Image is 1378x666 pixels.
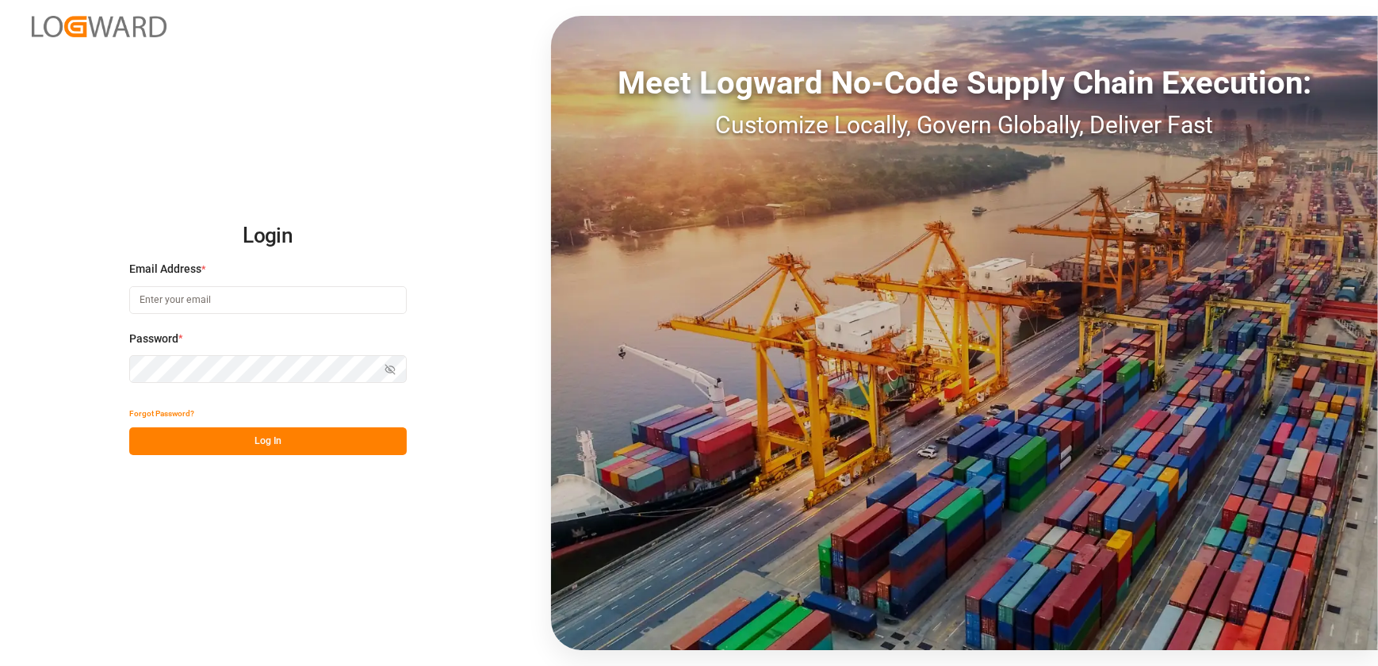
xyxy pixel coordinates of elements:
[129,211,407,262] h2: Login
[129,261,201,277] span: Email Address
[129,286,407,314] input: Enter your email
[551,107,1378,143] div: Customize Locally, Govern Globally, Deliver Fast
[129,400,194,427] button: Forgot Password?
[129,427,407,455] button: Log In
[551,59,1378,107] div: Meet Logward No-Code Supply Chain Execution:
[129,331,178,347] span: Password
[32,16,167,37] img: Logward_new_orange.png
